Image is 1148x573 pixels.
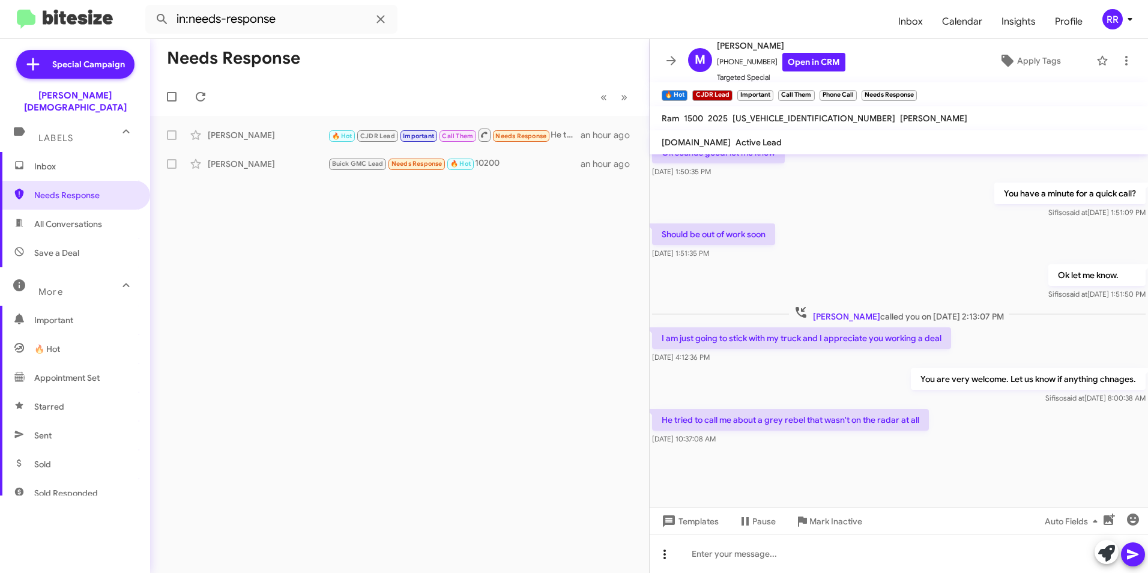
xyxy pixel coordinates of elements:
small: 🔥 Hot [662,90,687,101]
span: [PHONE_NUMBER] [717,53,845,71]
a: Inbox [889,4,932,39]
button: Auto Fields [1035,511,1112,532]
span: Needs Response [34,189,136,201]
span: 🔥 Hot [450,160,471,168]
div: an hour ago [581,129,639,141]
span: [PERSON_NAME] [717,38,845,53]
span: 1500 [684,113,703,124]
button: Mark Inactive [785,511,872,532]
span: [DATE] 1:51:35 PM [652,249,709,258]
span: Needs Response [495,132,546,140]
span: Apply Tags [1017,50,1061,71]
span: Save a Deal [34,247,79,259]
span: said at [1066,290,1087,299]
p: You are very welcome. Let us know if anything chnages. [911,368,1146,390]
a: Calendar [932,4,992,39]
span: 2025 [708,113,728,124]
div: [PERSON_NAME] [208,158,328,170]
h1: Needs Response [167,49,300,68]
span: CJDR Lead [360,132,395,140]
span: [DATE] 1:50:35 PM [652,167,711,176]
span: Sold Responded [34,487,98,499]
span: Appointment Set [34,372,100,384]
p: You have a minute for a quick call? [994,183,1146,204]
span: Labels [38,133,73,144]
span: M [695,50,705,70]
span: Inbox [34,160,136,172]
span: [PERSON_NAME] [813,311,880,322]
small: CJDR Lead [692,90,732,101]
span: Sold [34,458,51,470]
span: [DOMAIN_NAME] [662,137,731,148]
span: Pause [752,511,776,532]
p: He tried to call me about a grey rebel that wasn't on the radar at all [652,409,929,431]
span: [PERSON_NAME] [900,113,967,124]
p: Should be out of work soon [652,223,775,245]
a: Open in CRM [782,53,845,71]
button: Previous [593,85,614,109]
p: I am just going to stick with my truck and I appreciate you working a deal [652,327,951,349]
div: an hour ago [581,158,639,170]
span: » [621,89,627,105]
span: All Conversations [34,218,102,230]
a: Profile [1045,4,1092,39]
span: Call Them [442,132,473,140]
button: Next [614,85,635,109]
span: Sent [34,429,52,441]
button: Apply Tags [968,50,1090,71]
span: 🔥 Hot [332,132,352,140]
span: « [600,89,607,105]
span: Mark Inactive [809,511,862,532]
small: Needs Response [862,90,917,101]
div: [PERSON_NAME] [208,129,328,141]
span: Ram [662,113,679,124]
div: He tried to call me about a grey rebel that wasn't on the radar at all [328,127,581,142]
div: RR [1102,9,1123,29]
span: Active Lead [736,137,782,148]
span: called you on [DATE] 2:13:07 PM [789,305,1009,323]
span: [DATE] 4:12:36 PM [652,353,710,362]
small: Phone Call [820,90,857,101]
span: Starred [34,401,64,413]
small: Call Them [778,90,814,101]
span: Special Campaign [52,58,125,70]
span: [US_VEHICLE_IDENTIFICATION_NUMBER] [733,113,895,124]
div: 10200 [328,157,581,171]
span: Sifiso [DATE] 1:51:50 PM [1048,290,1146,299]
span: Needs Response [391,160,443,168]
span: More [38,286,63,297]
input: Search [145,5,397,34]
a: Special Campaign [16,50,134,79]
span: said at [1066,208,1087,217]
span: Buick GMC Lead [332,160,384,168]
span: Sifiso [DATE] 1:51:09 PM [1048,208,1146,217]
span: said at [1063,393,1084,402]
p: Ok let me know. [1048,264,1146,286]
small: Important [737,90,773,101]
button: Pause [728,511,785,532]
span: Important [403,132,434,140]
span: Important [34,314,136,326]
a: Insights [992,4,1045,39]
nav: Page navigation example [594,85,635,109]
span: Auto Fields [1045,511,1102,532]
button: RR [1092,9,1135,29]
span: [DATE] 10:37:08 AM [652,434,716,443]
span: 🔥 Hot [34,343,60,355]
span: Targeted Special [717,71,845,83]
span: Sifiso [DATE] 8:00:38 AM [1045,393,1146,402]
